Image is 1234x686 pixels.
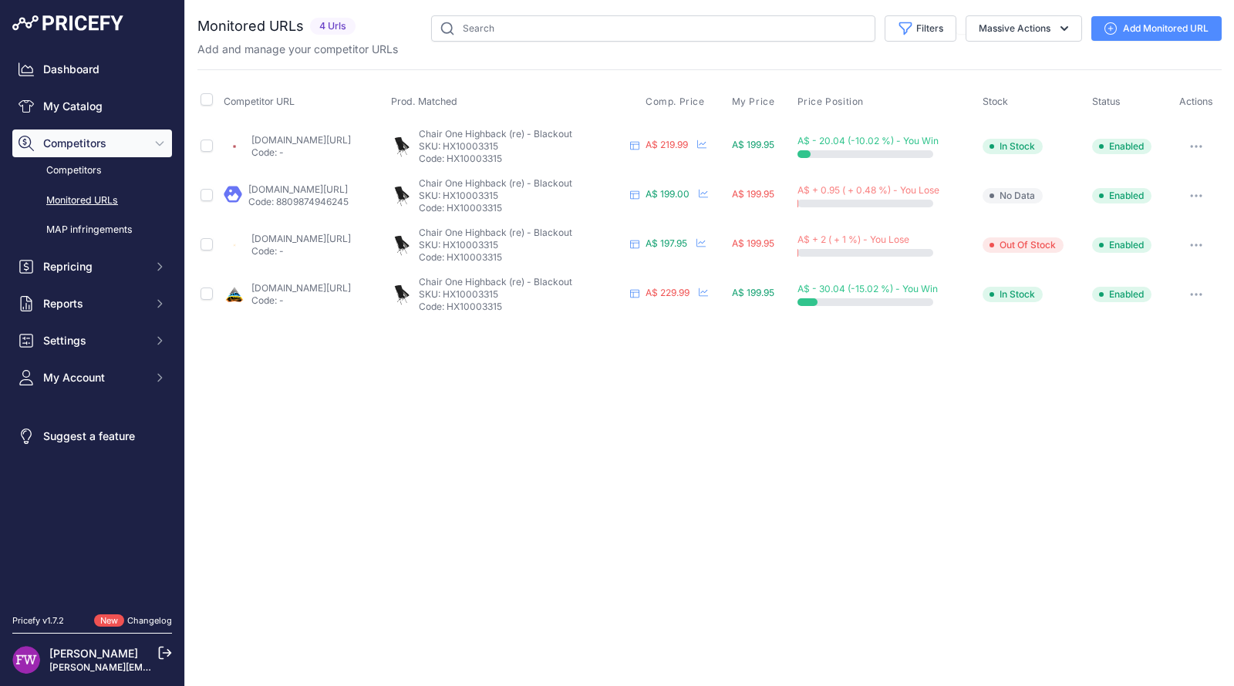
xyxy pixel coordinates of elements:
[732,96,775,108] span: My Price
[251,245,351,257] p: Code: -
[12,15,123,31] img: Pricefy Logo
[419,140,624,153] p: SKU: HX10003315
[248,183,348,195] a: [DOMAIN_NAME][URL]
[43,259,144,274] span: Repricing
[419,153,624,165] p: Code: HX10003315
[12,92,172,120] a: My Catalog
[12,253,172,281] button: Repricing
[94,614,124,627] span: New
[983,96,1008,107] span: Stock
[251,294,351,307] p: Code: -
[12,364,172,392] button: My Account
[646,188,689,200] span: A$ 199.00
[646,96,705,108] span: Comp. Price
[197,42,398,57] p: Add and manage your competitor URLs
[983,188,1043,203] span: No Data
[12,327,172,355] button: Settings
[885,15,956,42] button: Filters
[419,239,624,251] p: SKU: HX10003315
[1091,16,1222,41] a: Add Monitored URL
[12,187,172,214] a: Monitored URLs
[251,282,351,294] a: [DOMAIN_NAME][URL]
[1092,188,1151,203] span: Enabled
[646,287,689,298] span: A$ 229.99
[12,290,172,318] button: Reports
[1092,287,1151,302] span: Enabled
[12,614,64,627] div: Pricefy v1.7.2
[797,135,939,146] span: A$ - 20.04 (-10.02 %) - You Win
[419,301,624,313] p: Code: HX10003315
[43,333,144,348] span: Settings
[797,283,938,294] span: A$ - 30.04 (-15.02 %) - You Win
[419,202,624,214] p: Code: HX10003315
[419,251,624,264] p: Code: HX10003315
[431,15,875,42] input: Search
[12,217,172,244] a: MAP infringements
[49,647,138,660] a: [PERSON_NAME]
[419,276,572,288] span: Chair One Highback (re) - Blackout
[966,15,1082,42] button: Massive Actions
[797,96,864,108] span: Price Position
[983,287,1043,302] span: In Stock
[1092,237,1151,253] span: Enabled
[646,237,687,249] span: A$ 197.95
[419,190,624,202] p: SKU: HX10003315
[12,55,172,596] nav: Sidebar
[797,96,867,108] button: Price Position
[419,177,572,189] span: Chair One Highback (re) - Blackout
[43,136,144,151] span: Competitors
[419,227,572,238] span: Chair One Highback (re) - Blackout
[12,55,172,83] a: Dashboard
[983,237,1064,253] span: Out Of Stock
[732,237,774,249] span: A$ 199.95
[419,288,624,301] p: SKU: HX10003315
[646,139,688,150] span: A$ 219.99
[1092,139,1151,154] span: Enabled
[1092,96,1121,107] span: Status
[251,134,351,146] a: [DOMAIN_NAME][URL]
[49,661,287,673] a: [PERSON_NAME][EMAIL_ADDRESS][DOMAIN_NAME]
[251,233,351,244] a: [DOMAIN_NAME][URL]
[732,96,778,108] button: My Price
[12,129,172,157] button: Competitors
[419,128,572,140] span: Chair One Highback (re) - Blackout
[43,296,144,311] span: Reports
[224,96,295,107] span: Competitor URL
[983,139,1043,154] span: In Stock
[127,615,172,626] a: Changelog
[1179,96,1213,107] span: Actions
[248,196,349,208] p: Code: 8809874946245
[732,139,774,150] span: A$ 199.95
[310,18,356,35] span: 4 Urls
[12,157,172,184] a: Competitors
[732,188,774,200] span: A$ 199.95
[797,234,909,245] span: A$ + 2 ( + 1 %) - You Lose
[391,96,457,107] span: Prod. Matched
[43,370,144,385] span: My Account
[797,184,939,196] span: A$ + 0.95 ( + 0.48 %) - You Lose
[646,96,708,108] button: Comp. Price
[197,15,304,37] h2: Monitored URLs
[732,287,774,298] span: A$ 199.95
[12,422,172,450] a: Suggest a feature
[251,146,351,159] p: Code: -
